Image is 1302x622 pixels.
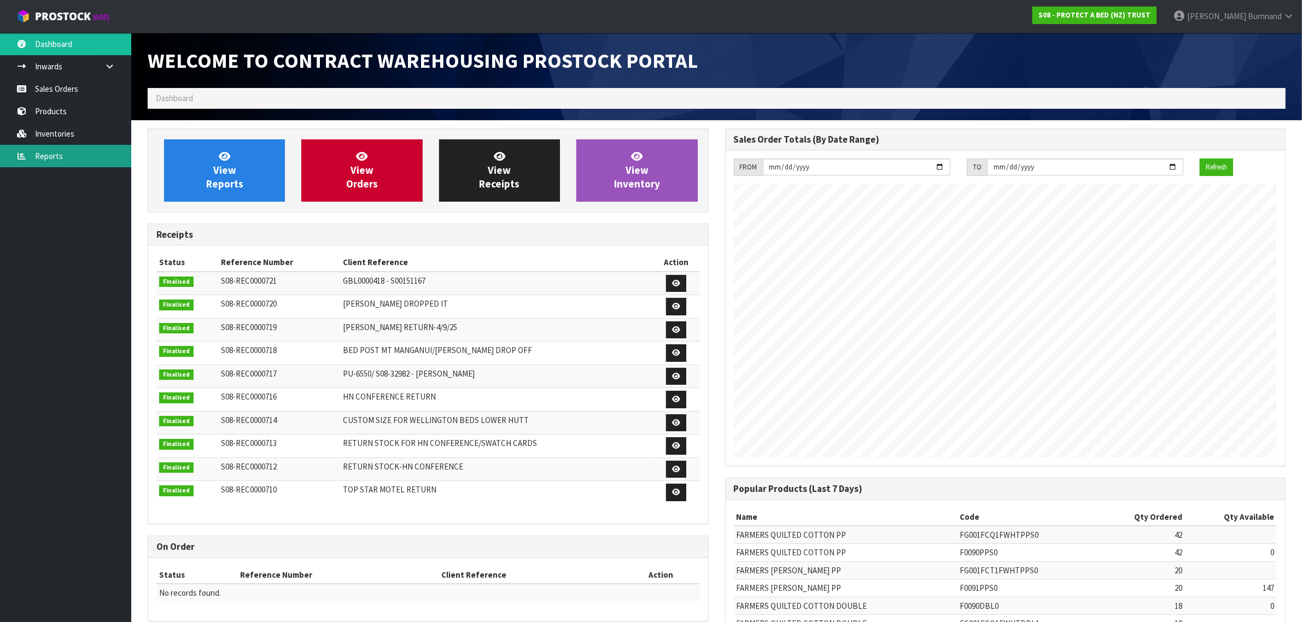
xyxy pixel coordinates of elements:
[576,139,697,202] a: ViewInventory
[1185,597,1277,614] td: 0
[734,526,957,544] td: FARMERS QUILTED COTTON PP
[734,134,1277,145] h3: Sales Order Totals (By Date Range)
[1185,508,1277,526] th: Qty Available
[221,484,277,495] span: S08-REC0000710
[957,579,1097,597] td: F0091PPS0
[1097,544,1186,561] td: 42
[156,93,193,103] span: Dashboard
[221,461,277,472] span: S08-REC0000712
[1097,526,1186,544] td: 42
[340,254,653,271] th: Client Reference
[159,462,194,473] span: Finalised
[159,346,194,357] span: Finalised
[1248,11,1282,21] span: Burnnand
[343,484,436,495] span: TOP STAR MOTEL RETURN
[957,561,1097,579] td: FG001FCT1FWHTPPS0
[206,150,243,191] span: View Reports
[343,275,425,286] span: GBL0000418 - S00151167
[734,159,763,176] div: FROM
[164,139,285,202] a: ViewReports
[1038,10,1151,20] strong: S08 - PROTECT A BED (NZ) TRUST
[734,484,1277,494] h3: Popular Products (Last 7 Days)
[343,438,537,448] span: RETURN STOCK FOR HN CONFERENCE/SWATCH CARDS
[156,566,237,584] th: Status
[343,461,463,472] span: RETURN STOCK-HN CONFERENCE
[439,139,560,202] a: ViewReceipts
[221,275,277,286] span: S08-REC0000721
[221,345,277,355] span: S08-REC0000718
[16,9,30,23] img: cube-alt.png
[156,542,700,552] h3: On Order
[343,391,436,402] span: HN CONFERENCE RETURN
[219,254,340,271] th: Reference Number
[301,139,422,202] a: ViewOrders
[221,391,277,402] span: S08-REC0000716
[237,566,439,584] th: Reference Number
[1097,508,1186,526] th: Qty Ordered
[156,254,219,271] th: Status
[156,584,700,601] td: No records found.
[93,12,110,22] small: WMS
[1097,561,1186,579] td: 20
[734,561,957,579] td: FARMERS [PERSON_NAME] PP
[957,597,1097,614] td: F0090DBL0
[159,300,194,310] span: Finalised
[957,544,1097,561] td: F0090PPS0
[343,415,529,425] span: CUSTOM SIZE FOR WELLINGTON BEDS LOWER HUTT
[159,369,194,380] span: Finalised
[159,439,194,450] span: Finalised
[479,150,519,191] span: View Receipts
[221,298,277,309] span: S08-REC0000720
[614,150,660,191] span: View Inventory
[221,322,277,332] span: S08-REC0000719
[734,597,957,614] td: FARMERS QUILTED COTTON DOUBLE
[343,345,532,355] span: BED POST MT MANGANUI/[PERSON_NAME] DROP OFF
[967,159,987,176] div: TO
[734,544,957,561] td: FARMERS QUILTED COTTON PP
[622,566,700,584] th: Action
[343,368,475,379] span: PU-6550/ S08-32982 - [PERSON_NAME]
[652,254,699,271] th: Action
[159,485,194,496] span: Finalised
[439,566,622,584] th: Client Reference
[1187,11,1246,21] span: [PERSON_NAME]
[1097,579,1186,597] td: 20
[35,9,91,24] span: ProStock
[159,416,194,427] span: Finalised
[343,322,457,332] span: [PERSON_NAME] RETURN-4/9/25
[734,508,957,526] th: Name
[957,508,1097,526] th: Code
[221,415,277,425] span: S08-REC0000714
[1097,597,1186,614] td: 18
[346,150,378,191] span: View Orders
[159,323,194,334] span: Finalised
[221,438,277,448] span: S08-REC0000713
[734,579,957,597] td: FARMERS [PERSON_NAME] PP
[1185,579,1277,597] td: 147
[1200,159,1233,176] button: Refresh
[343,298,448,309] span: [PERSON_NAME] DROPPED IT
[148,48,698,73] span: Welcome to Contract Warehousing ProStock Portal
[957,526,1097,544] td: FG001FCQ1FWHTPPS0
[159,392,194,403] span: Finalised
[221,368,277,379] span: S08-REC0000717
[156,230,700,240] h3: Receipts
[159,277,194,287] span: Finalised
[1185,544,1277,561] td: 0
